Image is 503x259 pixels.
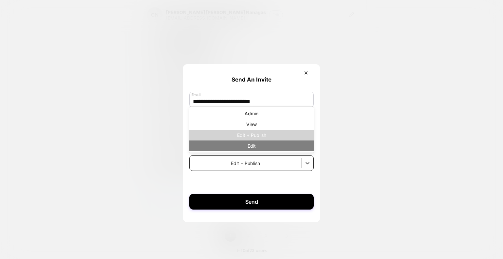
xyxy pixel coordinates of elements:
[189,194,314,210] button: Send
[189,140,314,151] div: Edit
[189,119,314,130] div: View
[189,130,314,140] div: Edit + Publish
[189,76,314,83] p: Send An Invite
[189,108,314,119] div: Admin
